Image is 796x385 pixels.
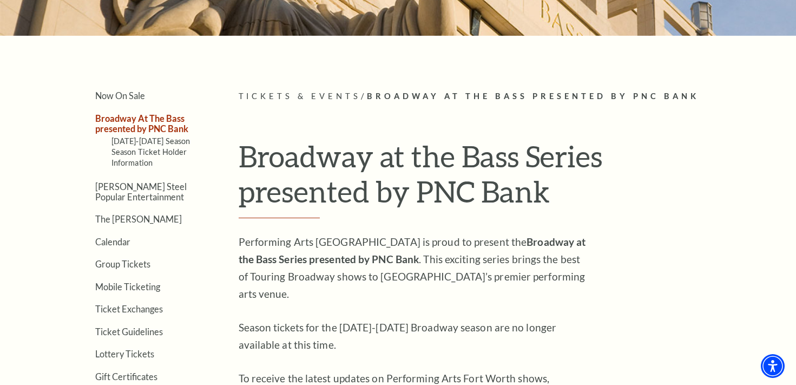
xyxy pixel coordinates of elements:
[111,136,190,146] a: [DATE]-[DATE] Season
[95,371,157,382] a: Gift Certificates
[95,181,187,202] a: [PERSON_NAME] Steel Popular Entertainment
[367,92,699,101] span: Broadway At The Bass presented by PNC Bank
[95,282,160,292] a: Mobile Ticketing
[239,90,734,103] p: /
[239,92,361,101] span: Tickets & Events
[95,90,145,101] a: Now On Sale
[761,354,785,378] div: Accessibility Menu
[95,113,188,134] a: Broadway At The Bass presented by PNC Bank
[95,259,150,269] a: Group Tickets
[239,139,734,218] h1: Broadway at the Bass Series presented by PNC Bank
[95,214,182,224] a: The [PERSON_NAME]
[239,319,590,354] p: Season tickets for the [DATE]-[DATE] Broadway season are no longer available at this time.
[95,349,154,359] a: Lottery Tickets
[95,237,130,247] a: Calendar
[95,304,163,314] a: Ticket Exchanges
[111,147,187,167] a: Season Ticket Holder Information
[239,233,590,303] p: Performing Arts [GEOGRAPHIC_DATA] is proud to present the . This exciting series brings the best ...
[95,327,163,337] a: Ticket Guidelines
[239,236,586,265] strong: Broadway at the Bass Series presented by PNC Bank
